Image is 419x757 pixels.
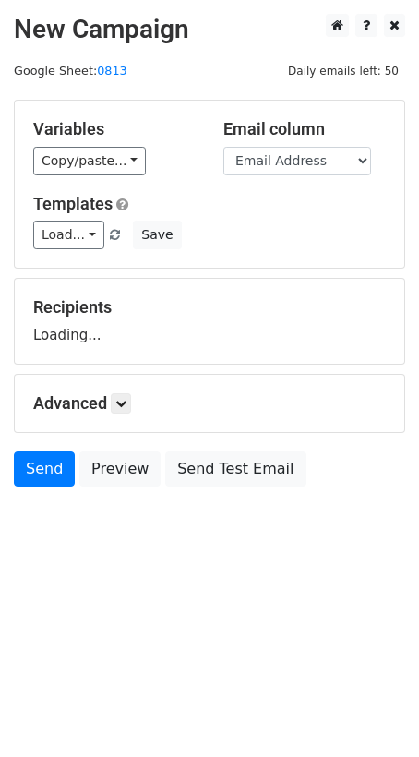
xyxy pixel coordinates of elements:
[33,297,386,318] h5: Recipients
[33,194,113,213] a: Templates
[14,14,405,45] h2: New Campaign
[281,64,405,78] a: Daily emails left: 50
[33,393,386,414] h5: Advanced
[79,451,161,487] a: Preview
[33,119,196,139] h5: Variables
[14,451,75,487] a: Send
[14,64,127,78] small: Google Sheet:
[33,147,146,175] a: Copy/paste...
[223,119,386,139] h5: Email column
[281,61,405,81] span: Daily emails left: 50
[33,297,386,345] div: Loading...
[165,451,305,487] a: Send Test Email
[133,221,181,249] button: Save
[33,221,104,249] a: Load...
[97,64,126,78] a: 0813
